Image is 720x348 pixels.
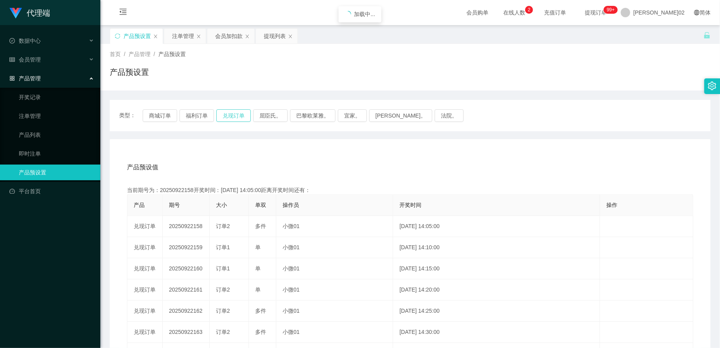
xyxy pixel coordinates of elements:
span: 产品预设置 [158,51,186,57]
font: 简体 [700,9,711,16]
span: 单 [255,286,261,293]
a: 开奖记录 [19,89,94,105]
sup: 1202 [604,6,618,14]
td: [DATE] 14:15:00 [393,258,600,279]
button: 屈臣氏。 [253,109,288,122]
a: 即时注单 [19,146,94,161]
span: 加载中... [354,11,375,17]
td: 兑现订单 [127,258,163,279]
td: 20250922161 [163,279,210,301]
td: 20250922159 [163,237,210,258]
h1: 代理端 [27,0,50,25]
td: [DATE] 14:10:00 [393,237,600,258]
td: 小微01 [276,322,393,343]
span: 开奖时间 [399,202,421,208]
span: 操作员 [283,202,299,208]
td: [DATE] 14:20:00 [393,279,600,301]
font: 数据中心 [19,38,41,44]
td: 小微01 [276,258,393,279]
td: 小微01 [276,216,393,237]
td: 兑现订单 [127,279,163,301]
span: 订单2 [216,329,230,335]
font: 提现订单 [585,9,607,16]
td: 兑现订单 [127,322,163,343]
a: 注单管理 [19,108,94,124]
span: 类型： [119,109,143,122]
span: 单双 [255,202,266,208]
i: 图标： 关闭 [288,34,293,39]
div: 产品预设置 [123,29,151,43]
td: 20250922160 [163,258,210,279]
td: 小微01 [276,301,393,322]
button: 商城订单 [143,109,177,122]
span: 订单1 [216,265,230,272]
span: 产品预设值 [127,163,158,172]
img: logo.9652507e.png [9,8,22,19]
i: 图标： 正在加载 [345,11,351,17]
p: 2 [528,6,531,14]
td: 兑现订单 [127,301,163,322]
span: 订单2 [216,286,230,293]
a: 产品预设置 [19,165,94,180]
span: 大小 [216,202,227,208]
button: 巴黎欧莱雅。 [290,109,336,122]
font: 在线人数 [503,9,525,16]
td: 20250922162 [163,301,210,322]
i: 图标： global [694,10,700,15]
i: 图标： 关闭 [196,34,201,39]
span: 单 [255,265,261,272]
td: 小微01 [276,237,393,258]
font: 充值订单 [544,9,566,16]
div: 会员加扣款 [215,29,243,43]
span: 多件 [255,223,266,229]
span: 订单2 [216,308,230,314]
i: 图标： menu-fold [110,0,136,25]
span: / [154,51,155,57]
font: 会员管理 [19,56,41,63]
i: 图标： 同步 [115,33,120,39]
span: 多件 [255,329,266,335]
span: / [124,51,125,57]
i: 图标： AppStore-O [9,76,15,81]
td: 兑现订单 [127,216,163,237]
i: 图标： 关闭 [153,34,158,39]
h1: 产品预设置 [110,66,149,78]
td: 20250922158 [163,216,210,237]
div: 当前期号为：20250922158开奖时间：[DATE] 14:05:00距离开奖时间还有： [127,186,693,194]
span: 单 [255,244,261,250]
span: 首页 [110,51,121,57]
a: 产品列表 [19,127,94,143]
a: 图标： 仪表板平台首页 [9,183,94,199]
i: 图标： 解锁 [704,32,711,39]
button: 兑现订单 [216,109,251,122]
td: [DATE] 14:05:00 [393,216,600,237]
td: 20250922163 [163,322,210,343]
span: 产品管理 [129,51,151,57]
font: 产品管理 [19,75,41,82]
div: 提现列表 [264,29,286,43]
i: 图标： 关闭 [245,34,250,39]
i: 图标： check-circle-o [9,38,15,43]
span: 操作 [606,202,617,208]
span: 多件 [255,308,266,314]
span: 订单2 [216,223,230,229]
sup: 2 [525,6,533,14]
button: 宜家。 [338,109,367,122]
td: [DATE] 14:30:00 [393,322,600,343]
span: 订单1 [216,244,230,250]
i: 图标： table [9,57,15,62]
a: 代理端 [9,9,50,16]
span: 产品 [134,202,145,208]
div: 注单管理 [172,29,194,43]
td: 兑现订单 [127,237,163,258]
button: [PERSON_NAME]。 [369,109,432,122]
td: 小微01 [276,279,393,301]
td: [DATE] 14:25:00 [393,301,600,322]
button: 法院。 [435,109,464,122]
button: 福利订单 [180,109,214,122]
span: 期号 [169,202,180,208]
i: 图标： 设置 [708,82,716,90]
